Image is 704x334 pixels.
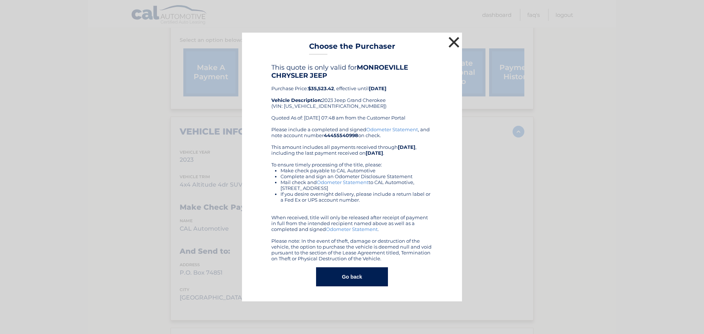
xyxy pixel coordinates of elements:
[326,226,378,232] a: Odometer Statement
[280,168,433,173] li: Make check payable to CAL Automotive
[447,35,461,49] button: ×
[369,85,386,91] b: [DATE]
[366,126,418,132] a: Odometer Statement
[280,173,433,179] li: Complete and sign an Odometer Disclosure Statement
[308,85,334,91] b: $35,523.42
[271,97,322,103] strong: Vehicle Description:
[280,191,433,203] li: If you desire overnight delivery, please include a return label or a Fed Ex or UPS account number.
[271,63,408,80] b: MONROEVILLE CHRYSLER JEEP
[317,179,368,185] a: Odometer Statement
[271,63,433,80] h4: This quote is only valid for
[398,144,415,150] b: [DATE]
[366,150,383,156] b: [DATE]
[271,126,433,261] div: Please include a completed and signed , and note account number on check. This amount includes al...
[316,267,388,286] button: Go back
[324,132,358,138] b: 44455540998
[271,63,433,126] div: Purchase Price: , effective until 2023 Jeep Grand Cherokee (VIN: [US_VEHICLE_IDENTIFICATION_NUMBE...
[309,42,395,55] h3: Choose the Purchaser
[280,179,433,191] li: Mail check and to CAL Automotive, [STREET_ADDRESS]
